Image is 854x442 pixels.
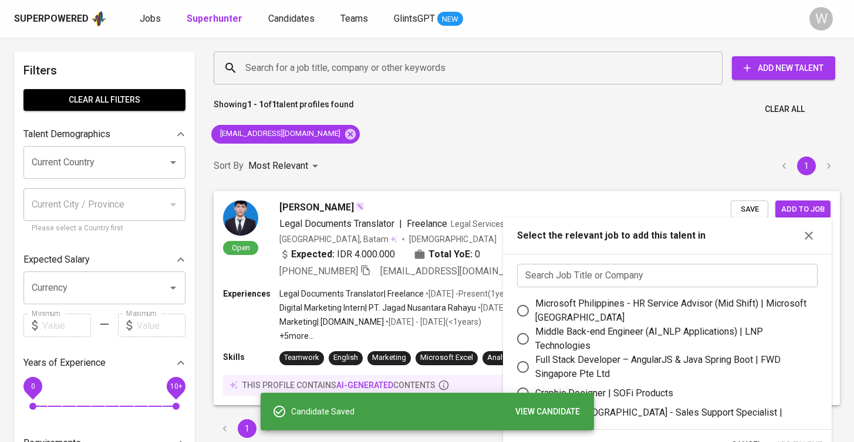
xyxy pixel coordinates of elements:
[781,203,825,216] span: Add to job
[394,13,435,24] span: GlintsGPT
[409,233,498,245] span: [DEMOGRAPHIC_DATA]
[279,316,384,328] p: Marketing | [DOMAIN_NAME]
[741,61,826,76] span: Add New Talent
[424,288,515,300] p: • [DATE] - Present ( 1 year )
[223,288,279,300] p: Experiences
[140,13,161,24] span: Jobs
[279,218,394,229] span: Legal Documents Translator
[737,203,762,216] span: Save
[248,159,308,173] p: Most Relevant
[238,419,256,438] button: page 1
[140,12,163,26] a: Jobs
[247,100,264,109] b: 1 - 1
[284,352,319,363] div: Teamwork
[214,159,244,173] p: Sort By
[42,314,91,337] input: Value
[248,155,322,177] div: Most Relevant
[223,351,279,363] p: Skills
[211,125,360,144] div: [EMAIL_ADDRESS][DOMAIN_NAME]
[515,404,580,419] span: VIEW CANDIDATE
[33,93,176,107] span: Clear All filters
[732,56,835,80] button: Add New Talent
[242,379,436,391] p: this profile contains contents
[14,10,107,28] a: Superpoweredapp logo
[809,7,833,30] div: W
[31,382,35,390] span: 0
[214,191,840,405] a: Open[PERSON_NAME]Legal Documents Translator|FreelanceLegal Services[GEOGRAPHIC_DATA], Batam[DEMOG...
[187,13,242,24] b: Superhunter
[187,12,245,26] a: Superhunter
[291,401,585,423] div: Candidate Saved
[773,157,840,175] nav: pagination navigation
[279,233,397,245] div: [GEOGRAPHIC_DATA], Batam
[32,223,177,234] p: Please select a Country first
[451,219,504,229] span: Legal Services
[23,127,110,141] p: Talent Demographics
[272,100,276,109] b: 1
[535,406,808,434] div: Microsoft [GEOGRAPHIC_DATA] - Sales Support Specialist | Microsoft [GEOGRAPHIC_DATA]
[279,266,358,277] span: [PHONE_NUMBER]
[407,218,447,229] span: Freelance
[268,13,315,24] span: Candidates
[23,248,185,271] div: Expected Salary
[279,302,476,314] p: Digital Marketing Intern | PT. Jagad Nusantara Rahayu
[227,243,255,253] span: Open
[279,200,354,215] span: [PERSON_NAME]
[394,12,463,26] a: GlintsGPT NEW
[23,253,90,267] p: Expected Salary
[437,13,463,25] span: NEW
[170,382,182,390] span: 10+
[420,352,473,363] div: Microsoft Excel
[279,330,573,342] p: +5 more ...
[535,325,808,353] div: Middle Back-end Engineer (AI_NLP Applications) | LNP Technologies
[340,13,368,24] span: Teams
[23,356,106,370] p: Years of Experience
[760,98,809,120] button: Clear All
[214,419,281,438] nav: pagination navigation
[511,401,585,423] button: VIEW CANDIDATE
[211,128,347,140] span: [EMAIL_ADDRESS][DOMAIN_NAME]
[475,247,480,261] span: 0
[428,247,472,261] b: Total YoE:
[23,61,185,80] h6: Filters
[797,157,816,175] button: page 1
[340,12,370,26] a: Teams
[765,102,805,117] span: Clear All
[535,297,808,325] div: Microsoft Philippines - HR Service Advisor (Mid Shift) | Microsoft [GEOGRAPHIC_DATA]
[91,10,107,28] img: app logo
[279,288,424,300] p: Legal Documents Translator | Freelance
[23,89,185,111] button: Clear All filters
[333,352,358,363] div: English
[517,229,706,243] p: Select the relevant job to add this talent in
[268,12,317,26] a: Candidates
[384,316,481,328] p: • [DATE] - [DATE] ( <1 years )
[372,352,406,363] div: Marketing
[775,200,831,219] button: Add to job
[223,200,258,236] img: 2cf43f6e618c8d9a35e20318280a8559.jpg
[14,12,89,26] div: Superpowered
[23,351,185,375] div: Years of Experience
[165,154,181,171] button: Open
[336,380,393,390] span: AI-generated
[279,247,395,261] div: IDR 4.000.000
[291,247,335,261] b: Expected:
[731,200,768,219] button: Save
[165,280,181,296] button: Open
[214,98,354,120] p: Showing of talent profiles found
[23,123,185,146] div: Talent Demographics
[355,202,364,211] img: magic_wand.svg
[137,314,185,337] input: Value
[487,352,540,363] div: Analytical Skills
[399,217,402,231] span: |
[380,266,532,277] span: [EMAIL_ADDRESS][DOMAIN_NAME]
[535,386,673,400] div: Graphic Designer | SOFi Products
[476,302,573,314] p: • [DATE] - [DATE] ( <1 years )
[535,353,808,381] div: Full Stack Developer – AngularJS & Java Spring Boot | FWD Singapore Pte Ltd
